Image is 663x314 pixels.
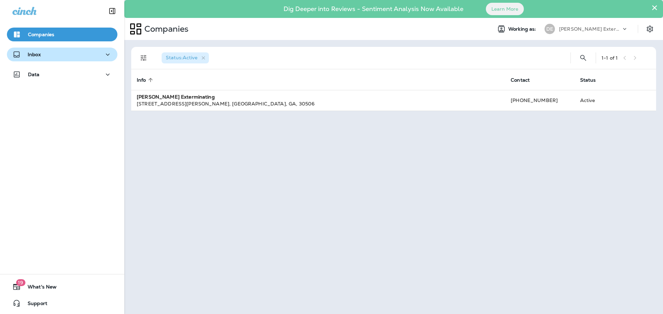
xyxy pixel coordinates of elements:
[28,72,40,77] p: Data
[142,24,189,34] p: Companies
[28,32,54,37] p: Companies
[580,77,596,83] span: Status
[508,26,538,32] span: Working as:
[137,51,151,65] button: Filters
[7,48,117,61] button: Inbox
[545,24,555,34] div: DE
[486,3,524,15] button: Learn More
[511,77,539,83] span: Contact
[559,26,621,32] p: [PERSON_NAME] Exterminating
[505,90,574,111] td: [PHONE_NUMBER]
[137,77,146,83] span: Info
[137,94,215,100] strong: [PERSON_NAME] Exterminating
[511,77,530,83] span: Contact
[103,4,122,18] button: Collapse Sidebar
[137,77,155,83] span: Info
[162,52,209,63] div: Status:Active
[7,28,117,41] button: Companies
[602,55,618,61] div: 1 - 1 of 1
[21,301,47,309] span: Support
[137,100,500,107] div: [STREET_ADDRESS][PERSON_NAME] , [GEOGRAPHIC_DATA] , GA , 30506
[575,90,619,111] td: Active
[7,296,117,310] button: Support
[16,279,25,286] span: 19
[263,8,483,10] p: Dig Deeper into Reviews - Sentiment Analysis Now Available
[28,52,41,57] p: Inbox
[166,54,198,61] span: Status : Active
[644,23,656,35] button: Settings
[7,280,117,294] button: 19What's New
[7,68,117,81] button: Data
[580,77,605,83] span: Status
[651,2,658,13] button: Close
[21,284,57,292] span: What's New
[576,51,590,65] button: Search Companies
